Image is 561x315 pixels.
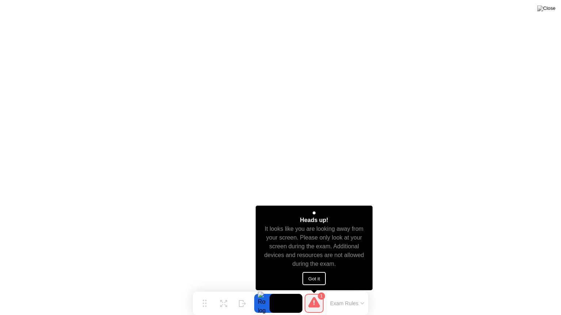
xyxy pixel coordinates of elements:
div: Heads up! [300,216,328,225]
img: Close [537,5,556,11]
div: 1 [318,292,325,300]
button: Exam Rules [328,300,367,307]
button: Got it [302,272,326,285]
div: It looks like you are looking away from your screen. Please only look at your screen during the e... [262,225,366,268]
